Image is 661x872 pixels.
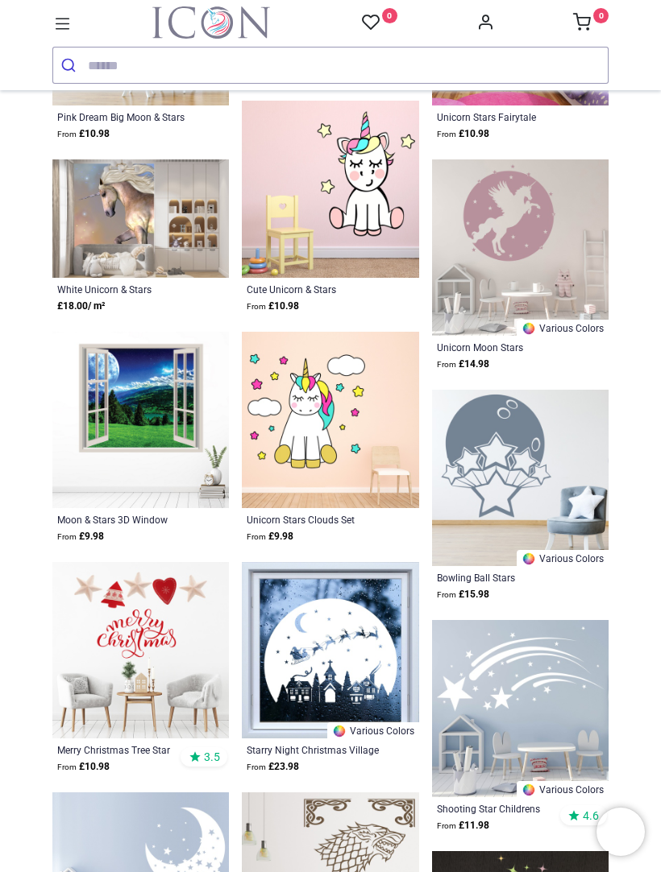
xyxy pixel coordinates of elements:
a: Logo of Icon Wall Stickers [152,6,270,39]
img: Bowling Ball Stars Wall Sticker [432,390,609,566]
a: Cute Unicorn & Stars [247,283,380,295]
sup: 0 [593,8,609,23]
strong: £ 23.98 [247,759,299,775]
strong: £ 9.98 [247,529,293,544]
a: Various Colors [327,722,419,738]
a: Shooting Star Childrens [437,802,571,815]
sup: 0 [382,8,397,23]
a: Starry Night Christmas Village Window Sticker [247,743,380,756]
img: White Unicorn & Stars Wall Mural Wallpaper [52,159,229,278]
span: From [437,821,456,830]
span: From [437,130,456,138]
strong: £ 18.00 / m² [57,299,105,314]
img: Moon & Stars 3D Window Wall Sticker [52,332,229,508]
a: Various Colors [517,550,609,566]
span: From [57,130,77,138]
strong: £ 14.98 [437,357,489,372]
a: Account Info [476,18,494,31]
a: White Unicorn & Stars Wallpaper [57,283,191,295]
a: 0 [362,13,397,33]
strong: £ 10.98 [247,299,299,314]
span: From [247,762,266,771]
strong: £ 10.98 [57,759,110,775]
a: Merry Christmas Tree Star Heart [57,743,191,756]
img: Color Wheel [522,321,536,336]
span: 4.6 [583,808,599,823]
img: Cute Unicorn & Stars Wall Sticker [242,101,418,277]
strong: £ 10.98 [437,126,489,142]
img: Shooting Star Childrens Wall Sticker [432,620,609,796]
span: From [437,590,456,599]
span: From [57,532,77,541]
img: Color Wheel [332,724,347,738]
button: Submit [53,48,88,83]
a: Unicorn Stars Clouds Set [247,513,380,526]
img: Unicorn Moon Stars Wall Sticker [432,159,609,336]
img: Unicorn Stars Clouds Wall Sticker Set [242,332,418,508]
img: Color Wheel [522,783,536,797]
a: Pink Dream Big Moon & Stars [57,110,191,123]
img: Icon Wall Stickers [152,6,270,39]
strong: £ 9.98 [57,529,104,544]
img: Starry Night Christmas Village Window Sticker [242,562,418,738]
a: Unicorn Moon Stars [437,341,571,353]
strong: £ 10.98 [57,126,110,142]
span: From [247,532,266,541]
span: From [247,302,266,311]
span: From [57,762,77,771]
span: 3.5 [204,750,220,764]
iframe: Brevo live chat [597,808,645,856]
span: From [437,360,456,369]
strong: £ 11.98 [437,818,489,833]
a: Moon & Stars 3D Window [57,513,191,526]
a: Bowling Ball Stars [437,571,571,584]
a: Various Colors [517,320,609,336]
a: 0 [573,18,609,31]
a: Unicorn Stars Fairytale Fantasy [437,110,571,123]
strong: £ 15.98 [437,587,489,602]
img: Color Wheel [522,552,536,566]
img: Merry Christmas Tree Star Heart Wall Sticker [52,562,229,738]
a: Various Colors [517,781,609,797]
